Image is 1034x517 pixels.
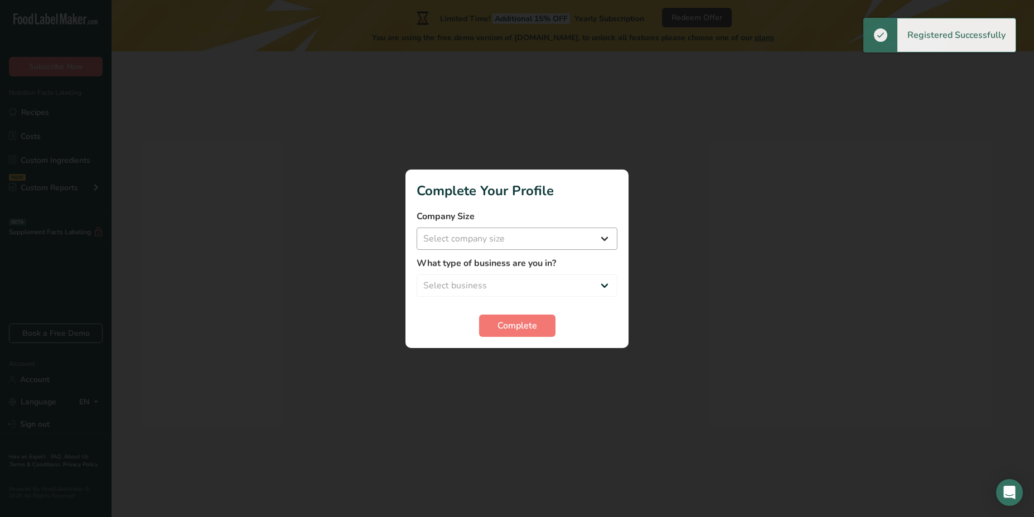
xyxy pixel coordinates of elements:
[996,479,1023,506] div: Open Intercom Messenger
[417,210,617,223] label: Company Size
[897,18,1016,52] div: Registered Successfully
[497,319,537,332] span: Complete
[479,315,555,337] button: Complete
[417,181,617,201] h1: Complete Your Profile
[417,257,617,270] label: What type of business are you in?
